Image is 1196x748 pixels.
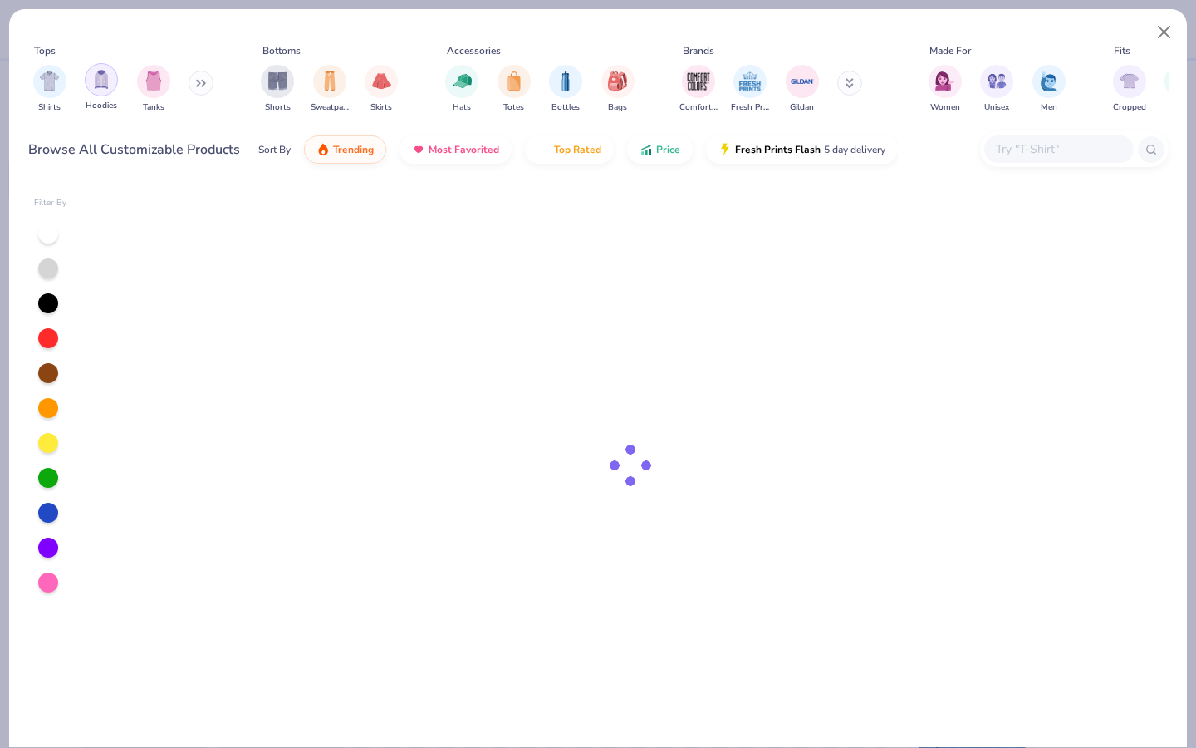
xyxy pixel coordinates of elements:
span: Trending [333,143,374,156]
img: flash.gif [718,143,732,156]
button: filter button [1032,65,1066,114]
img: Bags Image [608,71,626,91]
img: trending.gif [316,143,330,156]
img: Gildan Image [790,69,815,94]
span: Tanks [143,101,164,114]
img: Hoodies Image [92,70,110,89]
img: Bottles Image [556,71,575,91]
div: Brands [683,43,714,58]
img: Hats Image [453,71,472,91]
span: Cropped [1113,101,1146,114]
img: Cropped Image [1120,71,1139,91]
div: Filter By [34,197,67,209]
span: Gildan [790,101,814,114]
button: Most Favorited [399,135,512,164]
img: Women Image [935,71,954,91]
span: Shorts [265,101,291,114]
span: Skirts [370,101,392,114]
div: filter for Fresh Prints [731,65,769,114]
img: most_fav.gif [412,143,425,156]
span: Fresh Prints Flash [735,143,821,156]
button: filter button [445,65,478,114]
button: filter button [731,65,769,114]
div: filter for Unisex [980,65,1013,114]
div: filter for Cropped [1113,65,1146,114]
span: Bags [608,101,627,114]
img: Fresh Prints Image [738,69,762,94]
span: Unisex [984,101,1009,114]
button: filter button [601,65,635,114]
button: Top Rated [525,135,614,164]
input: Try "T-Shirt" [994,140,1122,159]
button: filter button [786,65,819,114]
span: Fresh Prints [731,101,769,114]
img: Shirts Image [40,71,59,91]
span: 5 day delivery [824,140,885,160]
img: Tanks Image [145,71,163,91]
button: Fresh Prints Flash5 day delivery [706,135,898,164]
div: Bottoms [262,43,301,58]
img: Unisex Image [988,71,1007,91]
div: filter for Women [929,65,962,114]
span: Most Favorited [429,143,499,156]
button: filter button [679,65,718,114]
span: Price [656,143,680,156]
button: filter button [137,65,170,114]
button: filter button [929,65,962,114]
span: Women [930,101,960,114]
img: Men Image [1040,71,1058,91]
div: filter for Gildan [786,65,819,114]
button: filter button [33,65,66,114]
img: Totes Image [505,71,523,91]
div: Accessories [447,43,501,58]
button: filter button [311,65,349,114]
button: filter button [261,65,294,114]
div: Tops [34,43,56,58]
span: Hats [453,101,471,114]
img: Skirts Image [372,71,391,91]
div: filter for Totes [498,65,531,114]
button: filter button [85,65,118,114]
span: Comfort Colors [679,101,718,114]
div: Fits [1114,43,1130,58]
div: filter for Hoodies [85,63,118,112]
div: filter for Bottles [549,65,582,114]
div: Sort By [258,142,291,157]
button: filter button [980,65,1013,114]
span: Totes [503,101,524,114]
div: filter for Hats [445,65,478,114]
button: Trending [304,135,386,164]
div: filter for Shirts [33,65,66,114]
button: filter button [549,65,582,114]
button: filter button [498,65,531,114]
div: filter for Sweatpants [311,65,349,114]
button: filter button [365,65,398,114]
div: filter for Tanks [137,65,170,114]
span: Sweatpants [311,101,349,114]
div: filter for Bags [601,65,635,114]
img: TopRated.gif [537,143,551,156]
img: Sweatpants Image [321,71,339,91]
div: Browse All Customizable Products [28,140,240,160]
img: Shorts Image [268,71,287,91]
span: Bottles [551,101,580,114]
button: filter button [1113,65,1146,114]
span: Men [1041,101,1057,114]
img: Comfort Colors Image [686,69,711,94]
button: Close [1149,17,1180,48]
div: filter for Shorts [261,65,294,114]
span: Hoodies [86,100,117,112]
div: filter for Men [1032,65,1066,114]
span: Top Rated [554,143,601,156]
div: filter for Skirts [365,65,398,114]
div: filter for Comfort Colors [679,65,718,114]
button: Price [627,135,693,164]
span: Shirts [38,101,61,114]
div: Made For [929,43,971,58]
